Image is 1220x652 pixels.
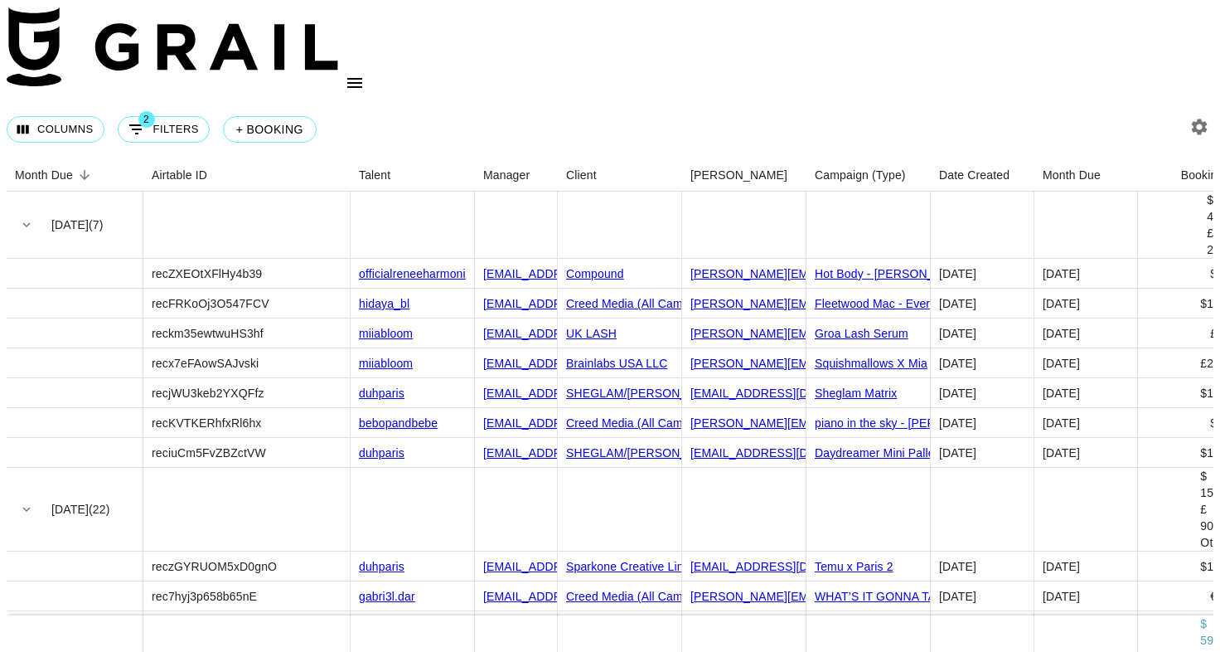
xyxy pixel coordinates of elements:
[566,267,624,280] a: Compound
[690,159,787,192] div: [PERSON_NAME]
[152,355,259,372] div: recx7eFAowSAJvski
[152,415,261,431] div: recKVTKERhfxRl6hx
[566,560,706,573] a: Sparkone Creative Limited
[483,560,683,573] a: [EMAIL_ADDRESS][DOMAIN_NAME]
[1043,355,1080,372] div: Sep '25
[15,213,38,236] button: hide children
[566,297,722,310] a: Creed Media (All Campaigns)
[1043,588,1080,605] div: Aug '25
[351,159,475,192] div: Talent
[51,217,89,233] span: [DATE]
[138,111,155,128] span: 2
[359,590,415,603] a: gabri3l.dar
[359,267,466,280] a: officialreneeharmoni
[690,297,1085,310] a: [PERSON_NAME][EMAIL_ADDRESS][PERSON_NAME][DOMAIN_NAME]
[815,297,968,310] a: Fleetwood Mac - Everywhere
[359,416,438,430] a: bebopandbebe
[152,265,262,282] div: recZXEOtXFlHy4b39
[815,159,906,192] div: Campaign (Type)
[152,159,207,192] div: Airtable ID
[939,325,976,342] div: 04/08/2025
[359,159,390,192] div: Talent
[939,588,976,605] div: 01/08/2025
[690,267,1085,280] a: [PERSON_NAME][EMAIL_ADDRESS][PERSON_NAME][DOMAIN_NAME]
[815,560,893,573] a: Temu x Paris 2
[51,501,89,518] span: [DATE]
[690,416,988,430] a: [PERSON_NAME][EMAIL_ADDRESS][DOMAIN_NAME]
[939,355,976,372] div: 07/08/2025
[15,159,73,192] div: Month Due
[566,387,724,400] a: SHEGLAM/[PERSON_NAME]
[359,387,404,400] a: duhparis
[690,357,1085,370] a: [PERSON_NAME][EMAIL_ADDRESS][PERSON_NAME][DOMAIN_NAME]
[15,498,38,521] button: hide children
[483,357,683,370] a: [EMAIL_ADDRESS][DOMAIN_NAME]
[359,327,413,340] a: miiabloom
[359,446,404,460] a: duhparis
[483,387,683,400] a: [EMAIL_ADDRESS][DOMAIN_NAME]
[939,415,976,431] div: 03/09/2025
[1043,558,1080,575] div: Aug '25
[939,445,976,461] div: 01/09/2025
[566,327,617,340] a: UK LASH
[566,416,722,430] a: Creed Media (All Campaigns)
[118,116,210,143] button: Show filters
[815,327,908,340] a: Groa Lash Serum
[1043,159,1101,192] div: Month Due
[73,163,96,187] button: Sort
[690,446,890,460] a: [EMAIL_ADDRESS][DOMAIN_NAME]
[815,416,1005,430] a: piano in the sky - [PERSON_NAME]
[1043,385,1080,401] div: Sep '25
[690,387,890,400] a: [EMAIL_ADDRESS][DOMAIN_NAME]
[690,327,988,340] a: [PERSON_NAME][EMAIL_ADDRESS][DOMAIN_NAME]
[152,295,269,312] div: recFRKoOj3O547FCV
[690,590,1085,603] a: [PERSON_NAME][EMAIL_ADDRESS][PERSON_NAME][DOMAIN_NAME]
[939,265,976,282] div: 25/08/2025
[143,159,351,192] div: Airtable ID
[1043,295,1080,312] div: Sep '25
[682,159,806,192] div: Booker
[359,560,404,573] a: duhparis
[483,159,530,192] div: Manager
[939,295,976,312] div: 28/08/2025
[7,7,338,86] img: Grail Talent
[483,416,683,430] a: [EMAIL_ADDRESS][DOMAIN_NAME]
[1034,159,1138,192] div: Month Due
[152,325,264,342] div: reckm35ewtwuHS3hf
[1043,325,1080,342] div: Sep '25
[566,590,722,603] a: Creed Media (All Campaigns)
[815,590,958,603] a: WHAT’S IT GONNA TAKE?
[939,558,976,575] div: 27/08/2025
[483,267,683,280] a: [EMAIL_ADDRESS][DOMAIN_NAME]
[566,357,667,370] a: Brainlabs USA LLC
[483,327,683,340] a: [EMAIL_ADDRESS][DOMAIN_NAME]
[223,116,317,143] button: + Booking
[152,588,257,605] div: rec7hyj3p658b65nE
[566,446,724,460] a: SHEGLAM/[PERSON_NAME]
[152,558,277,575] div: reczGYRUOM5xD0gnO
[475,159,558,192] div: Manager
[152,445,266,461] div: reciuCm5FvZBZctVW
[815,267,971,280] a: Hot Body - [PERSON_NAME]
[7,116,104,143] button: Select columns
[566,159,597,192] div: Client
[483,590,683,603] a: [EMAIL_ADDRESS][DOMAIN_NAME]
[359,357,413,370] a: miiabloom
[483,446,683,460] a: [EMAIL_ADDRESS][DOMAIN_NAME]
[89,217,104,233] span: ( 7 )
[931,159,1034,192] div: Date Created
[338,66,371,100] button: open drawer
[89,501,110,518] span: ( 22 )
[558,159,682,192] div: Client
[1043,265,1080,282] div: Sep '25
[359,297,409,310] a: hidaya_bl
[815,357,927,370] a: Squishmallows X Mia
[939,385,976,401] div: 02/08/2025
[483,297,683,310] a: [EMAIL_ADDRESS][DOMAIN_NAME]
[1043,445,1080,461] div: Sep '25
[939,159,1009,192] div: Date Created
[806,159,931,192] div: Campaign (Type)
[7,159,143,192] div: Month Due
[815,387,897,400] a: Sheglam Matrix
